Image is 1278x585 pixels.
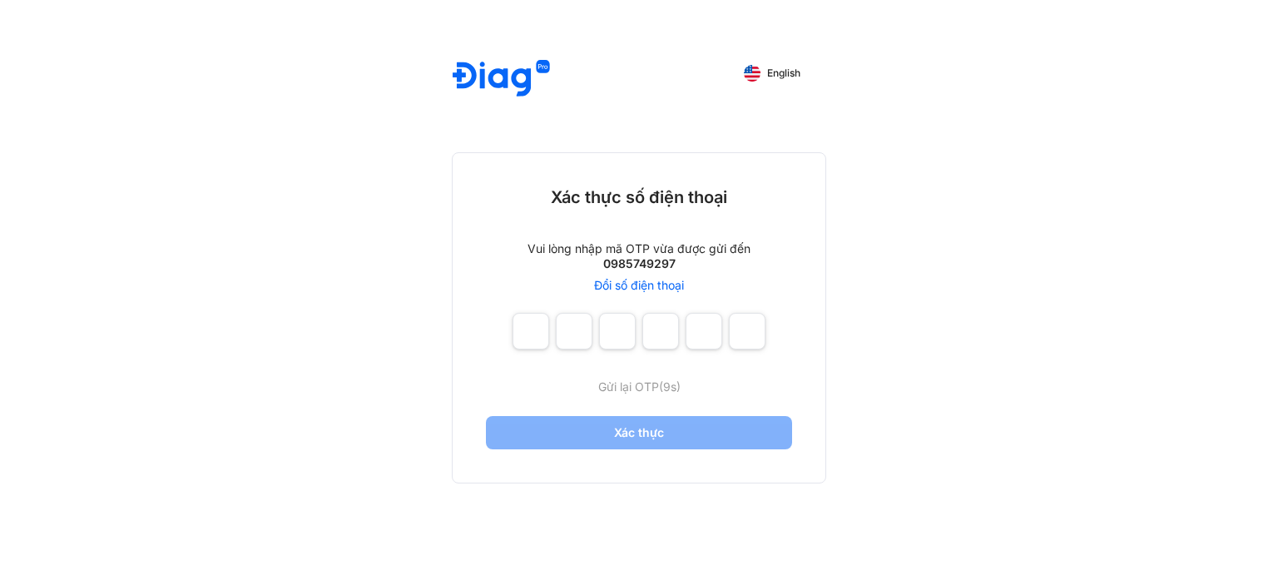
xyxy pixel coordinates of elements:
button: English [732,60,812,87]
img: logo [453,60,550,99]
div: Xác thực số điện thoại [551,186,727,208]
img: English [744,65,760,82]
a: Đổi số điện thoại [594,278,684,293]
button: Xác thực [486,416,792,449]
div: 0985749297 [603,256,676,271]
div: Vui lòng nhập mã OTP vừa được gửi đến [528,241,750,256]
span: English [767,67,800,79]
